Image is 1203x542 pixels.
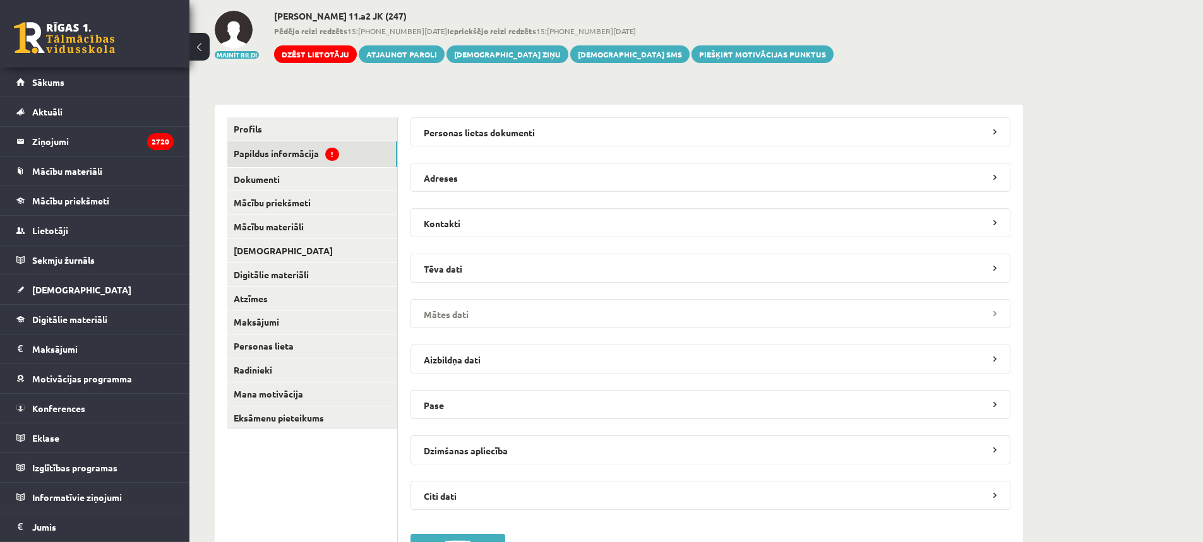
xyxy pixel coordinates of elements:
a: Izglītības programas [16,453,174,482]
a: Atjaunot paroli [359,45,445,63]
legend: Kontakti [410,208,1010,237]
legend: Personas lietas dokumenti [410,117,1010,146]
button: Mainīt bildi [215,51,259,59]
a: Piešķirt motivācijas punktus [691,45,834,63]
legend: Ziņojumi [32,127,174,156]
span: Izglītības programas [32,462,117,473]
legend: Tēva dati [410,254,1010,283]
span: Aktuāli [32,106,63,117]
a: Digitālie materiāli [227,263,397,286]
span: Jumis [32,521,56,533]
a: Digitālie materiāli [16,305,174,334]
span: Motivācijas programma [32,373,132,384]
a: Informatīvie ziņojumi [16,483,174,512]
a: Mācību materiāli [16,156,174,186]
a: Mācību materiāli [227,215,397,239]
span: Digitālie materiāli [32,314,107,325]
a: Dzēst lietotāju [274,45,357,63]
a: Aktuāli [16,97,174,126]
a: Atzīmes [227,287,397,310]
a: Motivācijas programma [16,364,174,393]
a: Lietotāji [16,216,174,245]
a: Mācību priekšmeti [16,186,174,215]
a: Dokumenti [227,168,397,191]
b: Iepriekšējo reizi redzēts [447,26,536,36]
span: Informatīvie ziņojumi [32,492,122,503]
span: Sekmju žurnāls [32,254,95,266]
legend: Pase [410,390,1010,419]
span: Lietotāji [32,225,68,236]
legend: Citi dati [410,481,1010,510]
a: Papildus informācija! [227,141,397,167]
a: Sākums [16,68,174,97]
b: Pēdējo reizi redzēts [274,26,347,36]
span: 15:[PHONE_NUMBER][DATE] 15:[PHONE_NUMBER][DATE] [274,25,834,37]
span: Mācību materiāli [32,165,102,177]
span: ! [325,148,339,161]
a: [DEMOGRAPHIC_DATA] [16,275,174,304]
span: [DEMOGRAPHIC_DATA] [32,284,131,295]
a: Eksāmenu pieteikums [227,406,397,430]
a: Konferences [16,394,174,423]
a: Mana motivācija [227,382,397,406]
a: [DEMOGRAPHIC_DATA] [227,239,397,262]
legend: Dzimšanas apliecība [410,435,1010,464]
a: Eklase [16,423,174,452]
img: Loreta Lote Šķeltiņa [215,11,253,49]
a: Radinieki [227,358,397,382]
a: Personas lieta [227,334,397,358]
span: Sākums [32,76,64,88]
legend: Maksājumi [32,334,174,363]
a: Mācību priekšmeti [227,191,397,215]
a: Sekmju žurnāls [16,245,174,274]
a: Rīgas 1. Tālmācības vidusskola [14,22,115,54]
i: 2720 [147,133,174,150]
legend: Aizbildņa dati [410,345,1010,374]
a: Jumis [16,512,174,541]
a: Profils [227,117,397,141]
a: [DEMOGRAPHIC_DATA] ziņu [446,45,568,63]
a: Ziņojumi2720 [16,127,174,156]
span: Konferences [32,403,85,414]
a: [DEMOGRAPHIC_DATA] SMS [570,45,690,63]
a: Maksājumi [16,334,174,363]
legend: Mātes dati [410,299,1010,328]
span: Eklase [32,432,59,444]
legend: Adreses [410,163,1010,192]
a: Maksājumi [227,310,397,334]
span: Mācību priekšmeti [32,195,109,206]
h2: [PERSON_NAME] 11.a2 JK (247) [274,11,834,21]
